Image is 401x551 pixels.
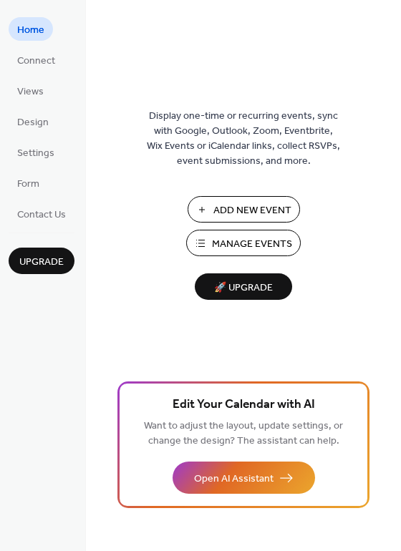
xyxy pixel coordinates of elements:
[17,54,55,69] span: Connect
[173,395,315,415] span: Edit Your Calendar with AI
[9,248,74,274] button: Upgrade
[194,472,274,487] span: Open AI Assistant
[144,416,343,451] span: Want to adjust the layout, update settings, or change the design? The assistant can help.
[213,203,291,218] span: Add New Event
[147,109,340,169] span: Display one-time or recurring events, sync with Google, Outlook, Zoom, Eventbrite, Wix Events or ...
[9,79,52,102] a: Views
[17,84,44,99] span: Views
[17,177,39,192] span: Form
[17,115,49,130] span: Design
[9,171,48,195] a: Form
[9,48,64,72] a: Connect
[188,196,300,223] button: Add New Event
[19,255,64,270] span: Upgrade
[9,202,74,225] a: Contact Us
[17,146,54,161] span: Settings
[212,237,292,252] span: Manage Events
[17,208,66,223] span: Contact Us
[9,109,57,133] a: Design
[195,273,292,300] button: 🚀 Upgrade
[186,230,301,256] button: Manage Events
[173,462,315,494] button: Open AI Assistant
[9,140,63,164] a: Settings
[17,23,44,38] span: Home
[203,278,284,298] span: 🚀 Upgrade
[9,17,53,41] a: Home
